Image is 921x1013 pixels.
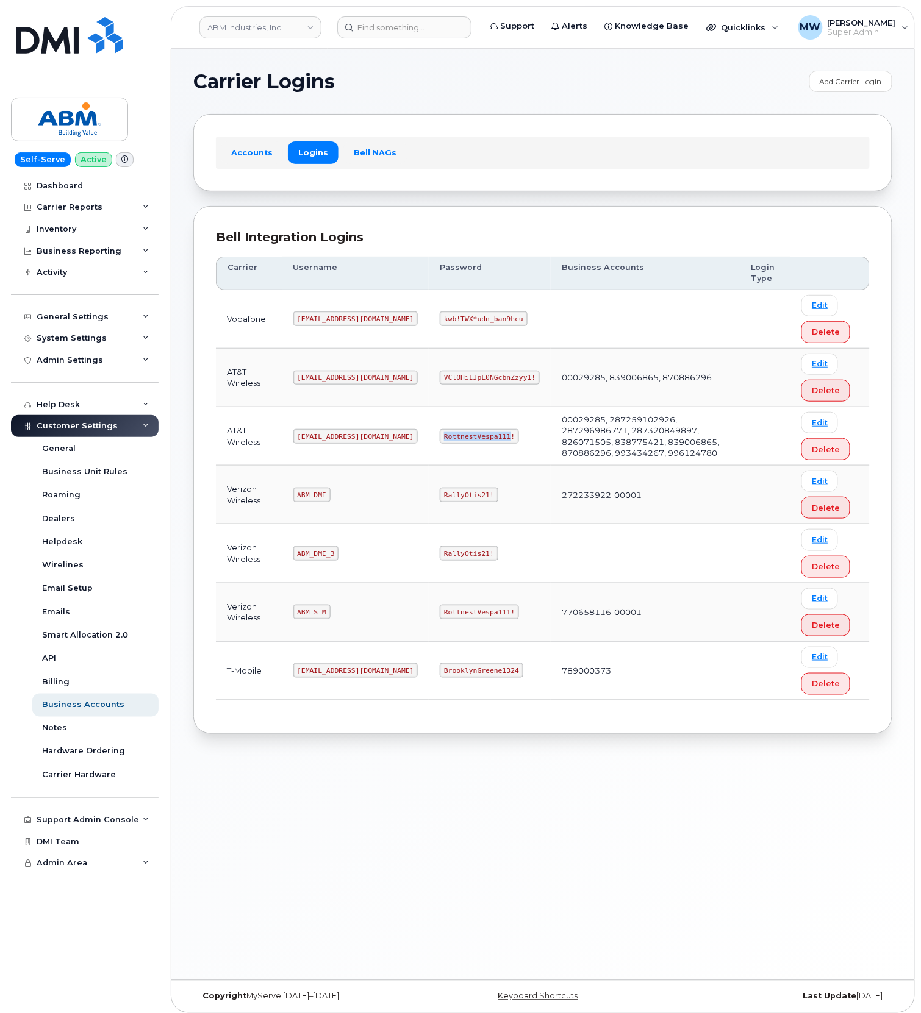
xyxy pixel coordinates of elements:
[801,497,850,519] button: Delete
[216,257,282,290] th: Carrier
[216,349,282,407] td: AT&T Wireless
[282,257,429,290] th: Username
[221,141,283,163] a: Accounts
[801,380,850,402] button: Delete
[812,385,840,396] span: Delete
[801,438,850,460] button: Delete
[440,605,519,619] code: RottnestVespa111!
[440,371,540,385] code: VClOHiIJpL0NGcbnZzyy1!
[801,588,838,610] a: Edit
[801,321,850,343] button: Delete
[216,290,282,349] td: Vodafone
[288,141,339,163] a: Logins
[498,992,578,1001] a: Keyboard Shortcuts
[293,546,339,561] code: ABM_DMI_3
[293,488,331,502] code: ABM_DMI
[293,429,418,444] code: [EMAIL_ADDRESS][DOMAIN_NAME]
[801,556,850,578] button: Delete
[659,992,892,1001] div: [DATE]
[293,311,418,326] code: [EMAIL_ADDRESS][DOMAIN_NAME]
[193,992,426,1001] div: MyServe [DATE]–[DATE]
[812,444,840,455] span: Delete
[429,257,551,290] th: Password
[551,257,740,290] th: Business Accounts
[216,466,282,524] td: Verizon Wireless
[216,524,282,583] td: Verizon Wireless
[803,992,857,1001] strong: Last Update
[812,561,840,572] span: Delete
[801,673,850,695] button: Delete
[801,529,838,550] a: Edit
[293,605,331,619] code: ABM_S_M
[343,141,407,163] a: Bell NAGs
[440,311,527,326] code: kwb!TWX*udn_ban9hcu
[440,546,498,561] code: RallyOtis21!
[812,678,840,689] span: Delete
[202,992,246,1001] strong: Copyright
[193,73,335,91] span: Carrier Logins
[293,371,418,385] code: [EMAIL_ADDRESS][DOMAIN_NAME]
[801,471,838,492] a: Edit
[551,583,740,642] td: 770658116-00001
[801,647,838,668] a: Edit
[812,502,840,514] span: Delete
[216,407,282,466] td: AT&T Wireless
[440,488,498,502] code: RallyOtis21!
[216,229,870,246] div: Bell Integration Logins
[812,619,840,631] span: Delete
[551,642,740,700] td: 789000373
[801,354,838,375] a: Edit
[740,257,791,290] th: Login Type
[216,642,282,700] td: T-Mobile
[440,429,519,444] code: RottnestVespa111!
[551,407,740,466] td: 00029285, 287259102926, 287296986771, 287320849897, 826071505, 838775421, 839006865, 870886296, 9...
[216,583,282,642] td: Verizon Wireless
[801,614,850,636] button: Delete
[551,466,740,524] td: 272233922-00001
[440,663,523,678] code: BrooklynGreene1324
[812,326,840,338] span: Delete
[809,71,892,92] a: Add Carrier Login
[293,663,418,678] code: [EMAIL_ADDRESS][DOMAIN_NAME]
[801,295,838,316] a: Edit
[801,412,838,433] a: Edit
[551,349,740,407] td: 00029285, 839006865, 870886296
